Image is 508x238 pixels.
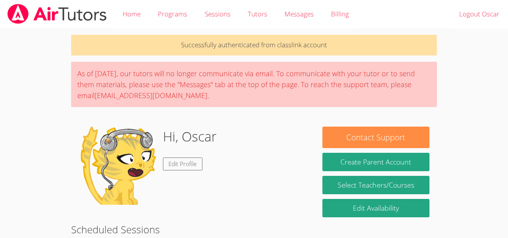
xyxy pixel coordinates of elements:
[71,222,437,237] h2: Scheduled Sessions
[322,199,430,217] a: Edit Availability
[284,9,314,18] span: Messages
[322,153,430,171] button: Create Parent Account
[79,127,157,205] img: default.png
[322,176,430,194] a: Select Teachers/Courses
[71,62,437,107] div: As of [DATE], our tutors will no longer communicate via email. To communicate with your tutor or ...
[71,35,437,55] p: Successfully authenticated from classlink account
[163,127,216,147] h1: Hi, Oscar
[7,4,107,24] img: airtutors_banner-c4298cdbf04f3fff15de1276eac7730deb9818008684d7c2e4769d2f7ddbe033.png
[322,127,430,148] button: Contact Support
[163,157,203,170] a: Edit Profile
